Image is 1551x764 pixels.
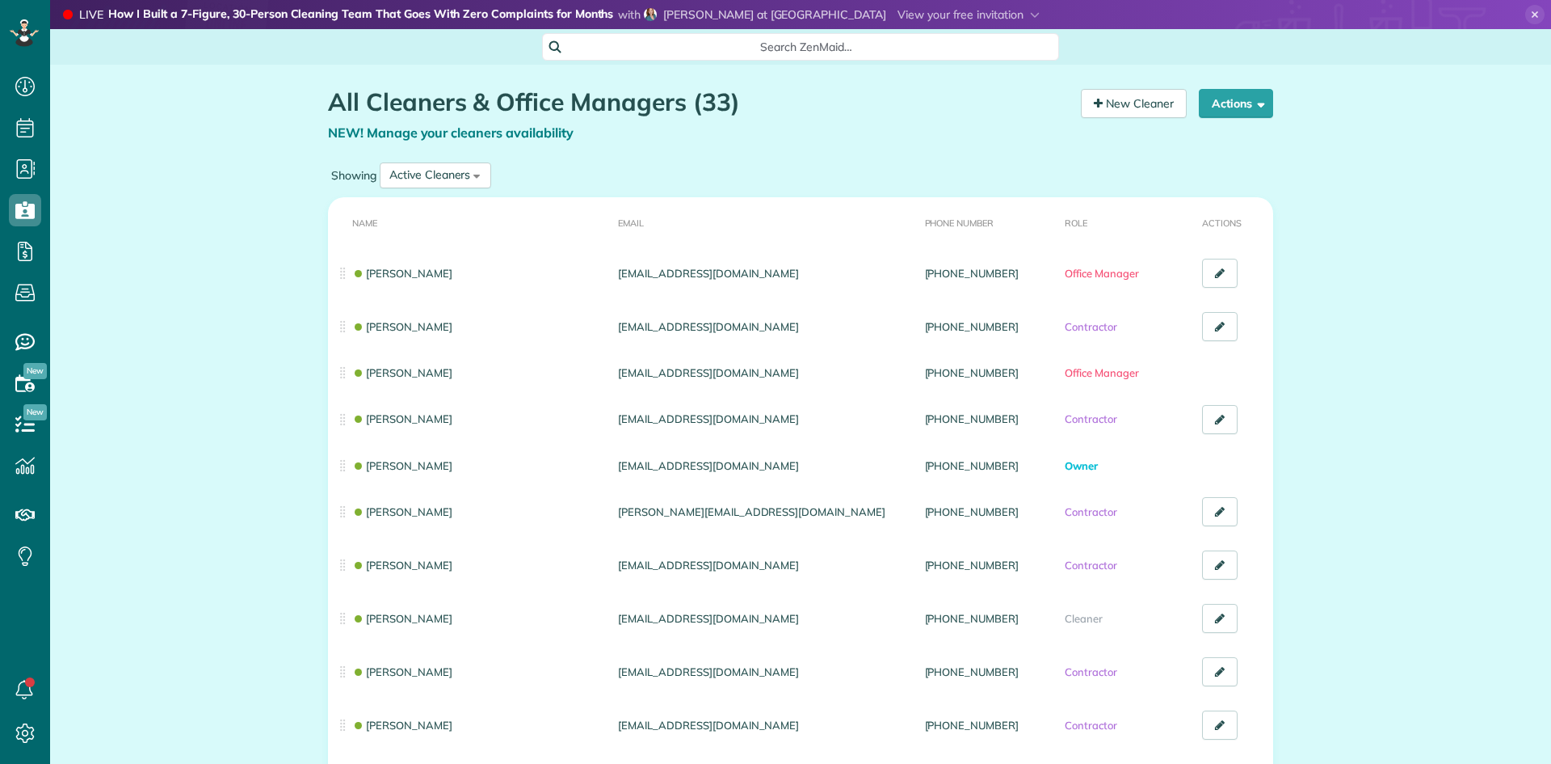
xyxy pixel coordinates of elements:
a: [PHONE_NUMBER] [925,719,1019,732]
td: [EMAIL_ADDRESS][DOMAIN_NAME] [612,645,918,699]
a: [PHONE_NUMBER] [925,412,1019,425]
a: [PERSON_NAME] [352,412,452,425]
span: with [618,7,641,22]
span: Contractor [1065,320,1117,333]
span: Contractor [1065,559,1117,572]
a: [PHONE_NUMBER] [925,559,1019,572]
h1: All Cleaners & Office Managers (33) [328,89,1069,116]
td: [EMAIL_ADDRESS][DOMAIN_NAME] [612,247,918,300]
a: NEW! Manage your cleaners availability [328,125,574,141]
span: New [23,404,47,420]
a: [PHONE_NUMBER] [925,366,1019,379]
div: Active Cleaners [389,167,470,184]
th: Name [328,197,612,247]
td: [EMAIL_ADDRESS][DOMAIN_NAME] [612,300,918,353]
td: [EMAIL_ADDRESS][DOMAIN_NAME] [612,353,918,393]
a: [PERSON_NAME] [352,267,452,280]
span: Contractor [1065,665,1117,678]
span: Office Manager [1065,366,1138,379]
a: [PHONE_NUMBER] [925,459,1019,472]
a: [PERSON_NAME] [352,612,452,625]
td: [PERSON_NAME][EMAIL_ADDRESS][DOMAIN_NAME] [612,485,918,538]
td: [EMAIL_ADDRESS][DOMAIN_NAME] [612,393,918,446]
a: [PERSON_NAME] [352,459,452,472]
td: [EMAIL_ADDRESS][DOMAIN_NAME] [612,592,918,645]
span: Contractor [1065,412,1117,425]
button: Actions [1199,89,1273,118]
span: Cleaner [1065,612,1103,625]
a: [PHONE_NUMBER] [925,612,1019,625]
label: Showing [328,167,380,184]
span: Contractor [1065,505,1117,518]
td: [EMAIL_ADDRESS][DOMAIN_NAME] [612,699,918,752]
span: Office Manager [1065,267,1138,280]
img: stephanie-pipkin-96de6d1c4dbbe89ac2cf66ae4a2a65097b4bdeddb8dcc8f0118c4cbbfde044c5.jpg [644,8,657,21]
th: Phone number [918,197,1059,247]
a: [PERSON_NAME] [352,559,452,572]
td: [EMAIL_ADDRESS][DOMAIN_NAME] [612,538,918,592]
a: [PERSON_NAME] [352,320,452,333]
span: Contractor [1065,719,1117,732]
th: Actions [1196,197,1273,247]
th: Email [612,197,918,247]
a: [PHONE_NUMBER] [925,320,1019,333]
span: [PERSON_NAME] at [GEOGRAPHIC_DATA] [663,7,886,22]
a: [PERSON_NAME] [352,665,452,678]
span: Owner [1065,459,1098,472]
td: [EMAIL_ADDRESS][DOMAIN_NAME] [612,446,918,486]
a: [PHONE_NUMBER] [925,505,1019,518]
strong: How I Built a 7-Figure, 30-Person Cleaning Team That Goes With Zero Complaints for Months [108,6,614,23]
a: [PERSON_NAME] [352,719,452,732]
a: [PERSON_NAME] [352,366,452,379]
a: New Cleaner [1081,89,1187,118]
span: New [23,363,47,379]
a: [PHONE_NUMBER] [925,665,1019,678]
a: [PERSON_NAME] [352,505,452,518]
a: [PHONE_NUMBER] [925,267,1019,280]
th: Role [1058,197,1196,247]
